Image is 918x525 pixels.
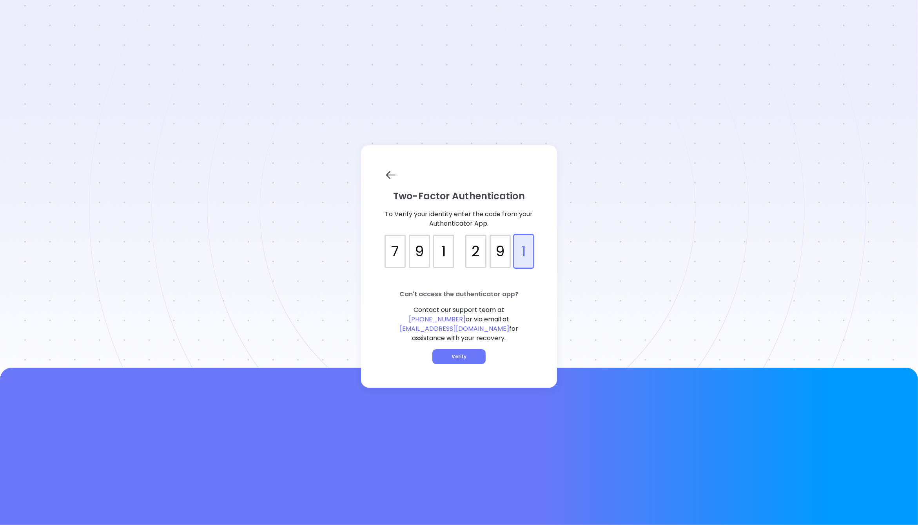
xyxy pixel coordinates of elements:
[385,290,533,299] p: Can't access the authenticator app?
[385,189,533,203] p: Two-Factor Authentication
[385,305,533,343] p: Contact our support team at or via email at for assistance with your recovery.
[432,349,486,364] button: Verify
[409,315,466,324] span: [PHONE_NUMBER]
[452,353,466,360] span: Verify
[514,235,533,268] div: 1
[385,235,533,254] input: verification input
[400,324,509,333] span: [EMAIL_ADDRESS][DOMAIN_NAME]
[385,210,533,228] p: To Verify your identity enter the code from your Authenticator App.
